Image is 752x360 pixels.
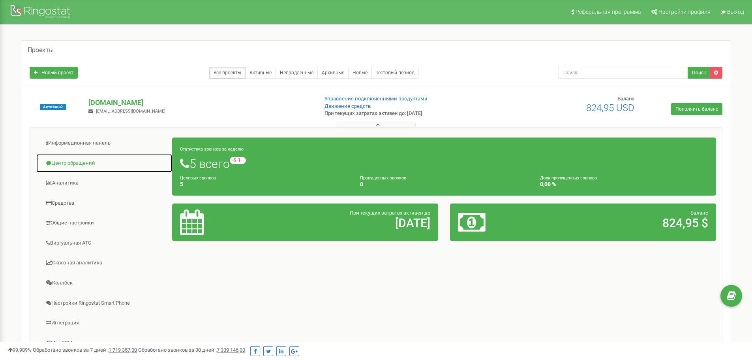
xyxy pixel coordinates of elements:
u: 1 719 357,00 [109,347,137,353]
span: Реферальная программа [576,9,641,15]
a: Новый проект [30,67,78,79]
small: -5 [230,157,246,164]
h4: 0,00 % [540,181,708,187]
a: Настройки Ringostat Smart Phone [36,294,173,313]
span: [EMAIL_ADDRESS][DOMAIN_NAME] [96,109,165,114]
span: При текущих затратах активен до [350,210,430,216]
a: Интеграция [36,313,173,333]
a: Управление подключенными продуктами [324,96,428,102]
h5: Проекты [28,47,54,54]
u: 7 339 146,00 [217,347,245,353]
small: Доля пропущенных звонков [540,175,597,181]
span: 824,95 USD [586,102,634,113]
a: Средства [36,194,173,213]
h1: 5 всего [180,157,708,170]
small: Пропущенных звонков [360,175,406,181]
span: Активный [40,104,66,110]
a: Активные [245,67,276,79]
h2: [DATE] [267,217,430,230]
a: Виртуальная АТС [36,234,173,253]
a: Центр обращений [36,154,173,173]
span: Баланс [617,96,634,102]
a: Аналитика [36,173,173,193]
a: Непродленные [276,67,318,79]
a: Движение средств [324,103,371,109]
a: Архивные [317,67,349,79]
a: Тестовый период [371,67,419,79]
a: Mini CRM [36,334,173,353]
h4: 5 [180,181,348,187]
span: Выход [727,9,744,15]
span: Обработано звонков за 30 дней : [138,347,245,353]
a: Пополнить баланс [671,103,722,115]
span: Обработано звонков за 7 дней : [33,347,137,353]
a: Общие настройки [36,213,173,233]
a: Новые [348,67,372,79]
input: Поиск [558,67,688,79]
span: Настройки профиля [658,9,711,15]
span: 99,989% [8,347,32,353]
h4: 0 [360,181,528,187]
h2: 824,95 $ [545,217,708,230]
small: Целевых звонков [180,175,216,181]
a: Сквозная аналитика [36,253,173,273]
p: При текущих затратах активен до: [DATE] [324,110,489,117]
a: Все проекты [209,67,246,79]
small: Статистика звонков за неделю [180,147,244,152]
p: [DOMAIN_NAME] [88,98,311,108]
a: Информационная панель [36,134,173,153]
button: Поиск [688,67,710,79]
span: Баланс [690,210,708,216]
a: Коллбек [36,273,173,293]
